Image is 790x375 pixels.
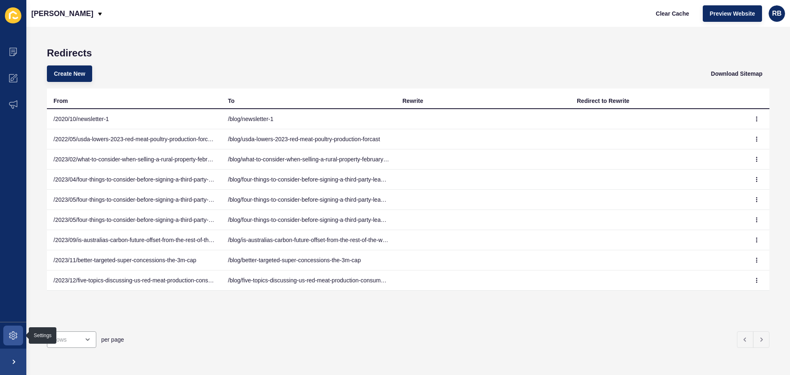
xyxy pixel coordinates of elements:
[47,149,221,170] td: /2023/02/what-to-consider-when-selling-a-rural-property-february-newsletter-2023
[221,250,396,270] td: /blog/better-targeted-super-concessions-the-3m-cap
[47,190,221,210] td: /2023/05/four-things-to-consider-before-signing-a-third-party-lease-will-[PERSON_NAME]
[221,210,396,230] td: /blog/four-things-to-consider-before-signing-a-third-party-lease-[PERSON_NAME]
[53,97,68,105] div: From
[221,149,396,170] td: /blog/what-to-consider-when-selling-a-rural-property-february-newsletter-2023
[772,9,781,18] span: RB
[221,230,396,250] td: /blog/is-australias-carbon-future-offset-from-the-rest-of-the-world
[703,5,762,22] button: Preview Website
[221,109,396,129] td: /blog/newsletter-1
[47,170,221,190] td: /2023/04/four-things-to-consider-before-signing-a-third-party-lease-april-newsletter-2023
[47,250,221,270] td: /2023/11/better-targeted-super-concessions-the-3m-cap
[228,97,235,105] div: To
[221,270,396,291] td: /blog/five-topics-discussing-us-red-meat-production-consumer-traits-and-recent-lump-skin-outbreak
[47,331,96,348] div: open menu
[47,270,221,291] td: /2023/12/five-topics-discussing-us-red-meat-production-consumer-traits-and-recent-lump-skin-outbreak
[47,65,92,82] button: Create New
[221,190,396,210] td: /blog/four-things-to-consider-before-signing-a-third-party-lease-will-[PERSON_NAME]
[47,129,221,149] td: /2022/05/usda-lowers-2023-red-meat-poultry-production-forcast
[54,70,85,78] span: Create New
[710,9,755,18] span: Preview Website
[47,109,221,129] td: /2020/10/newsletter-1
[47,230,221,250] td: /2023/09/is-australias-carbon-future-offset-from-the-rest-of-the-world
[649,5,696,22] button: Clear Cache
[704,65,769,82] button: Download Sitemap
[101,335,124,344] span: per page
[31,3,93,24] p: [PERSON_NAME]
[34,332,51,339] div: Settings
[711,70,762,78] span: Download Sitemap
[47,210,221,230] td: /2023/05/four-things-to-consider-before-signing-a-third-party-lease-[PERSON_NAME]
[221,129,396,149] td: /blog/usda-lowers-2023-red-meat-poultry-production-forcast
[577,97,630,105] div: Redirect to Rewrite
[656,9,689,18] span: Clear Cache
[402,97,423,105] div: Rewrite
[47,47,769,59] h1: Redirects
[221,170,396,190] td: /blog/four-things-to-consider-before-signing-a-third-party-lease-april-newsletter-2023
